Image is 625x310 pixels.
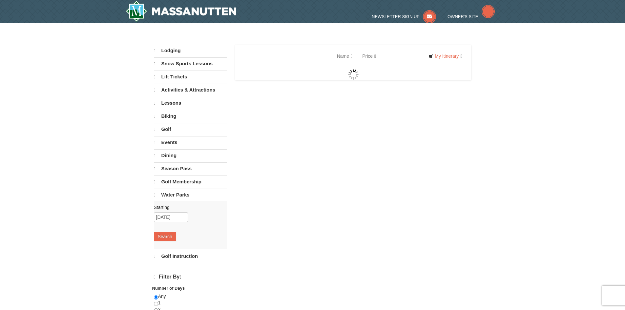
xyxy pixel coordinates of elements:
img: Massanutten Resort Logo [126,1,237,22]
a: Newsletter Sign Up [372,14,436,19]
a: Golf Membership [154,176,227,188]
a: Events [154,136,227,149]
a: My Itinerary [424,51,466,61]
button: Search [154,232,176,241]
label: Starting [154,204,222,211]
span: Owner's Site [448,14,478,19]
a: Massanutten Resort [126,1,237,22]
a: Dining [154,149,227,162]
a: Biking [154,110,227,122]
a: Lift Tickets [154,71,227,83]
a: Water Parks [154,189,227,201]
a: Season Pass [154,162,227,175]
img: wait gif [348,69,359,80]
a: Golf Instruction [154,250,227,262]
a: Activities & Attractions [154,84,227,96]
a: Owner's Site [448,14,495,19]
span: Newsletter Sign Up [372,14,420,19]
h4: Filter By: [154,274,227,280]
a: Golf [154,123,227,135]
strong: Number of Days [152,286,185,291]
a: Snow Sports Lessons [154,57,227,70]
a: Name [332,50,357,63]
a: Lessons [154,97,227,109]
a: Lodging [154,45,227,57]
a: Price [357,50,381,63]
